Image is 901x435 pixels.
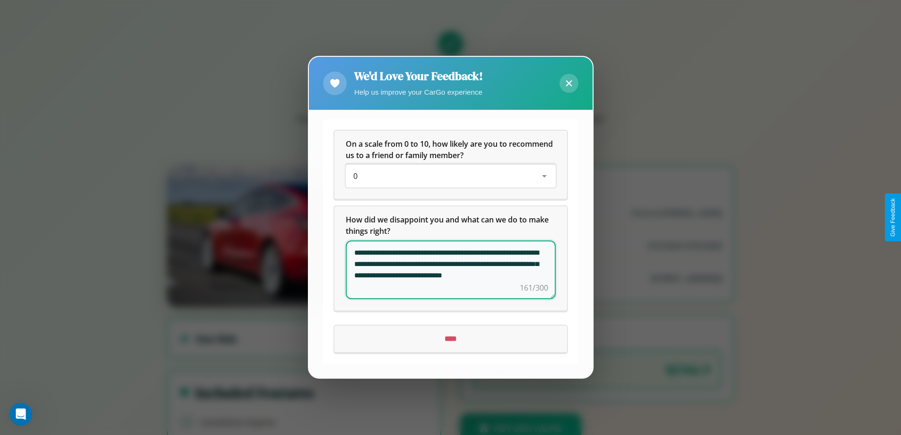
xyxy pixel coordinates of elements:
p: Help us improve your CarGo experience [354,86,483,98]
div: On a scale from 0 to 10, how likely are you to recommend us to a friend or family member? [346,165,556,188]
h2: We'd Love Your Feedback! [354,68,483,84]
div: Give Feedback [890,198,896,237]
span: 0 [353,171,358,182]
span: On a scale from 0 to 10, how likely are you to recommend us to a friend or family member? [346,139,555,161]
div: 161/300 [520,283,548,294]
div: On a scale from 0 to 10, how likely are you to recommend us to a friend or family member? [334,131,567,199]
iframe: Intercom live chat [9,403,32,426]
span: How did we disappoint you and what can we do to make things right? [346,215,551,237]
h5: On a scale from 0 to 10, how likely are you to recommend us to a friend or family member? [346,139,556,161]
